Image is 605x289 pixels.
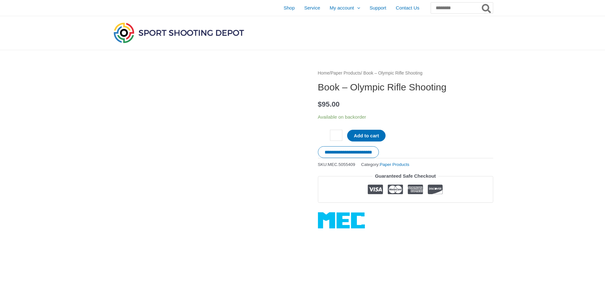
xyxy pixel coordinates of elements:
span: Category: [361,161,409,168]
a: Paper Products [331,71,361,76]
bdi: 95.00 [318,100,340,108]
a: MEC [318,212,365,228]
button: Search [481,3,493,13]
span: SKU: [318,161,355,168]
span: MEC.5055409 [328,162,355,167]
span: $ [318,100,322,108]
p: Available on backorder [318,113,493,122]
nav: Breadcrumb [318,69,493,77]
a: Home [318,71,330,76]
input: Product quantity [330,130,342,141]
button: Add to cart [347,130,386,141]
img: Sport Shooting Depot [112,21,245,44]
legend: Guaranteed Safe Checkout [373,172,439,181]
a: Paper Products [380,162,409,167]
h1: Book – Olympic Rifle Shooting [318,82,493,93]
